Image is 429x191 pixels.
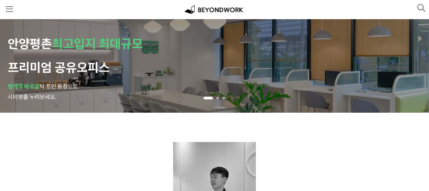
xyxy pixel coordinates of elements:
[8,83,40,90] strong: 범계역 바로앞
[8,36,143,75] span: 안양 프리미엄 공유오피스
[40,83,78,90] span: 탁 트인 통창으로
[8,93,56,100] span: 시티뷰를 누려보세요.
[52,36,143,51] span: 최고입지 최대규모
[30,36,52,51] span: 평촌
